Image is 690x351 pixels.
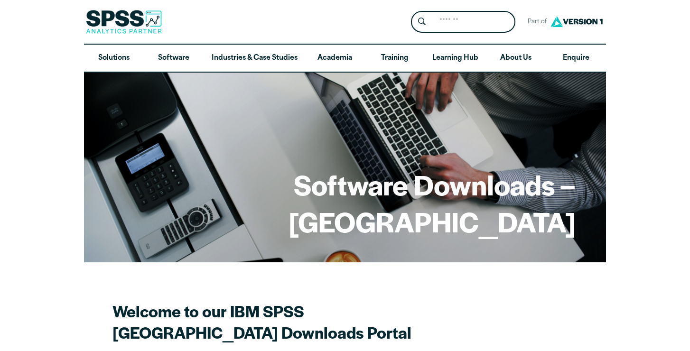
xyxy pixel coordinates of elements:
a: Learning Hub [425,45,486,72]
a: Software [144,45,204,72]
span: Part of [523,15,548,29]
a: About Us [486,45,546,72]
button: Search magnifying glass icon [413,13,431,31]
nav: Desktop version of site main menu [84,45,606,72]
a: Industries & Case Studies [204,45,305,72]
a: Solutions [84,45,144,72]
h1: Software Downloads – [GEOGRAPHIC_DATA] [114,166,576,240]
h2: Welcome to our IBM SPSS [GEOGRAPHIC_DATA] Downloads Portal [112,300,445,343]
a: Academia [305,45,365,72]
a: Training [365,45,425,72]
img: SPSS Analytics Partner [86,10,162,34]
form: Site Header Search Form [411,11,515,33]
svg: Search magnifying glass icon [418,18,426,26]
a: Enquire [546,45,606,72]
img: Version1 Logo [548,13,605,30]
